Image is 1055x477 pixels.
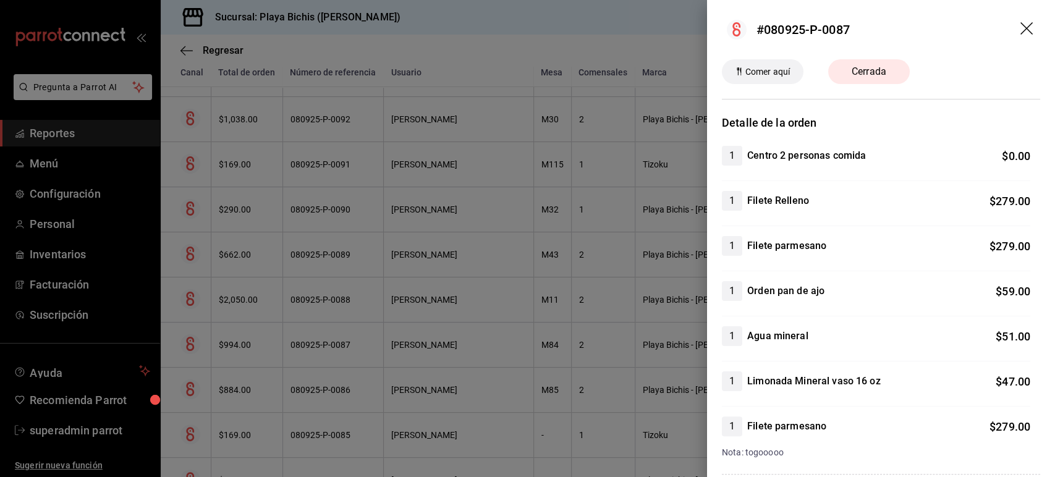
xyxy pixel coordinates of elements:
div: #080925-P-0087 [756,20,850,39]
h4: Filete parmesano [747,238,826,253]
span: 1 [722,419,742,434]
h4: Filete Relleno [747,193,809,208]
h4: Orden pan de ajo [747,284,824,298]
span: $ 279.00 [989,195,1030,208]
button: drag [1020,22,1035,37]
span: $ 279.00 [989,240,1030,253]
span: 1 [722,329,742,344]
span: 1 [722,148,742,163]
h4: Limonada Mineral vaso 16 oz [747,374,881,389]
span: $ 47.00 [996,375,1030,388]
span: $ 51.00 [996,330,1030,343]
span: $ 0.00 [1002,150,1030,163]
span: $ 279.00 [989,420,1030,433]
h4: Centro 2 personas comida [747,148,866,163]
span: Comer aquí [740,65,795,78]
span: 1 [722,238,742,253]
span: 1 [722,193,742,208]
span: 1 [722,374,742,389]
h3: Detalle de la orden [722,114,1040,131]
span: Nota: togooooo [722,447,784,457]
h4: Agua mineral [747,329,808,344]
span: Cerrada [844,64,894,79]
span: 1 [722,284,742,298]
span: $ 59.00 [996,285,1030,298]
h4: Filete parmesano [747,419,826,434]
